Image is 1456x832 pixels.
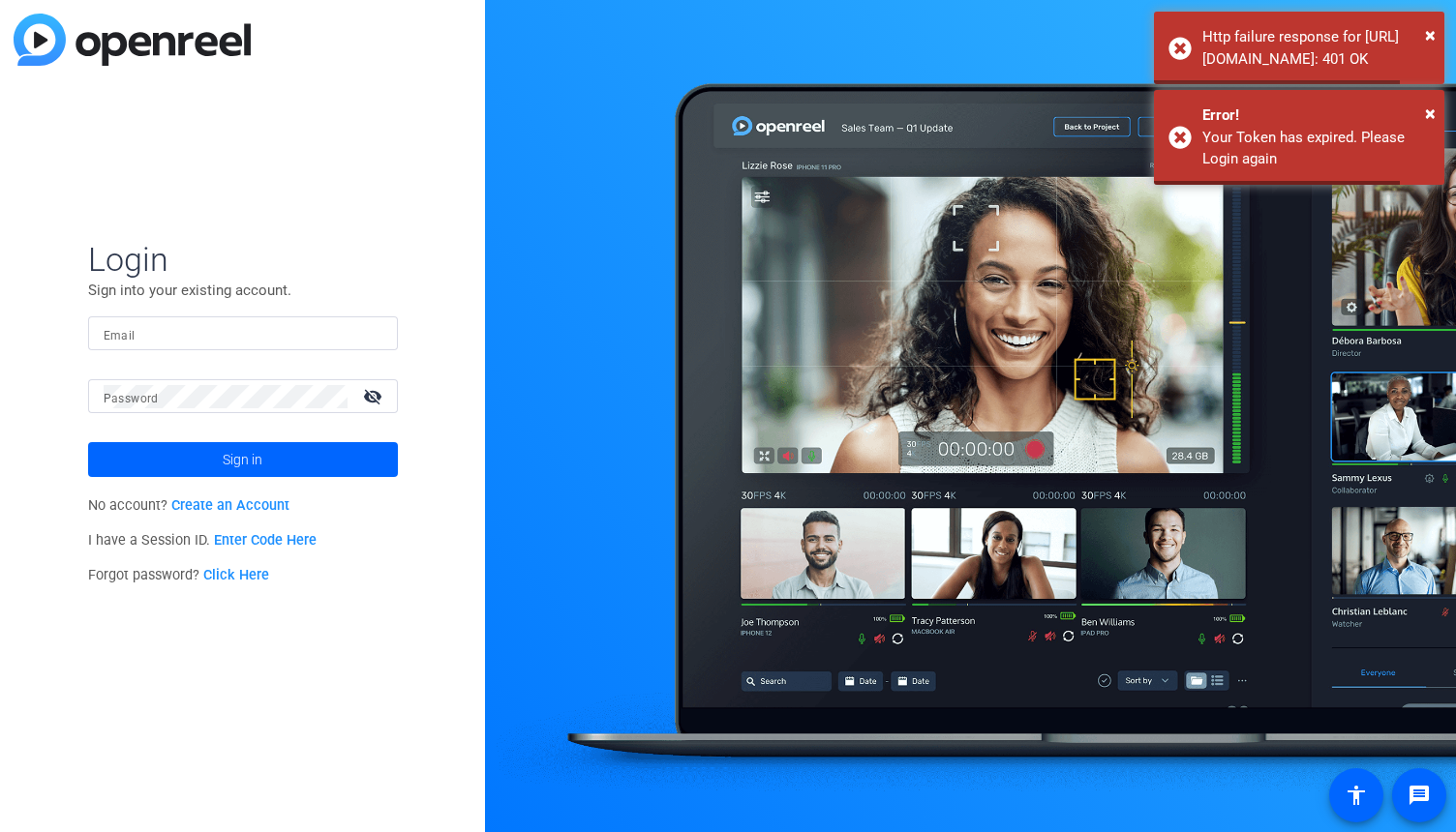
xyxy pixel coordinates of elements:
mat-icon: visibility_off [351,382,398,410]
button: Close [1425,20,1436,49]
a: Create an Account [171,497,289,514]
div: Error! [1202,104,1430,127]
a: Enter Code Here [214,532,317,549]
mat-icon: message [1408,784,1431,807]
div: Http failure response for https://capture.openreel.com/api/videos/1323042/download-url?video_type... [1202,26,1430,70]
button: Sign in [88,442,398,477]
span: No account? [88,497,290,514]
span: Forgot password? [88,567,270,583]
button: Close [1425,99,1436,128]
span: Sign in [223,435,262,484]
input: Enter Email Address [104,322,382,345]
div: Your Token has expired. Please Login again [1202,127,1430,170]
span: × [1425,23,1436,46]
a: Click Here [203,567,269,583]
img: blue-gradient.svg [14,14,251,66]
span: × [1425,102,1436,125]
mat-label: Password [104,392,159,405]
span: Login [88,239,398,280]
mat-label: Email [104,329,136,342]
p: Sign into your existing account. [88,280,398,301]
span: I have a Session ID. [88,532,318,549]
mat-icon: accessibility [1345,784,1368,807]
